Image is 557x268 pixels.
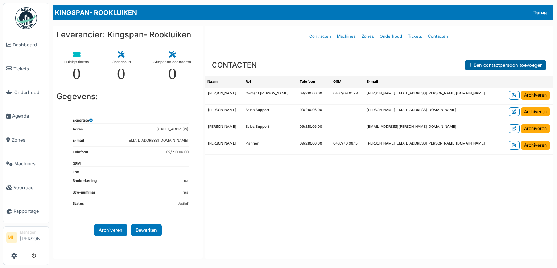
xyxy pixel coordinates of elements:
td: [EMAIL_ADDRESS][PERSON_NAME][DOMAIN_NAME] [364,121,501,138]
td: 0487/70.96.15 [330,138,364,154]
th: Naam [205,76,243,88]
a: MH Manager[PERSON_NAME] [6,230,46,247]
span: Onderhoud [14,89,46,96]
li: [PERSON_NAME] [20,230,46,245]
th: E-mail [364,76,501,88]
dt: GSM [73,161,81,167]
span: Rapportage [13,208,46,215]
dt: Adres [73,127,83,135]
td: [PERSON_NAME] [205,104,243,121]
a: Voorraad [3,175,49,199]
a: Machines [3,152,49,175]
img: Badge_color-CXgf-gQk.svg [15,7,37,29]
span: Dashboard [13,41,46,48]
td: Sales Support [243,121,297,138]
h3: Gegevens: [53,88,203,105]
a: Onderhoud 0 [106,46,137,88]
dt: Btw-nummer [73,190,95,198]
div: Een contactpersoon toevoegen [465,60,546,70]
a: Dashboard [3,33,49,57]
dd: [STREET_ADDRESS] [155,127,189,132]
dt: Status [73,201,84,210]
a: Archiveren [521,141,550,150]
a: Huidige tickets 0 [58,46,95,88]
th: GSM [330,76,364,88]
td: 09/210.06.00 [297,88,330,104]
a: Zones [3,128,49,152]
a: Archiveren [521,91,550,100]
a: Tickets [405,28,425,45]
a: Contacten [425,28,451,45]
h3: Leverancier: Kingspan- Rookluiken [53,26,203,43]
dd: [EMAIL_ADDRESS][DOMAIN_NAME] [127,138,189,143]
a: Rapportage [3,199,49,223]
dd: 09/210.06.00 [166,150,189,155]
div: Aflopende contracten [153,58,191,66]
td: Sales Support [243,104,297,121]
div: 0 [168,66,177,82]
td: [PERSON_NAME][EMAIL_ADDRESS][PERSON_NAME][DOMAIN_NAME] [364,88,501,104]
td: [PERSON_NAME][EMAIL_ADDRESS][PERSON_NAME][DOMAIN_NAME] [364,138,501,154]
div: Manager [20,230,46,235]
dd: n/a [183,190,189,195]
a: Aflopende contracten 0 [148,46,197,88]
a: Zones [359,28,377,45]
a: Tickets [3,57,49,80]
a: Archiveren [521,107,550,116]
th: Telefoon [297,76,330,88]
h3: CONTACTEN [212,61,257,69]
div: Huidige tickets [64,58,89,66]
span: Tickets [13,65,46,72]
dt: Expertise [73,118,93,123]
dd: Actief [178,201,189,207]
a: Machines [334,28,359,45]
td: [PERSON_NAME] [205,88,243,104]
span: Machines [14,160,46,167]
span: Agenda [12,113,46,119]
div: KINGSPAN- ROOKLUIKEN [53,5,553,20]
td: 09/210.06.00 [297,121,330,138]
li: MH [6,232,17,243]
dd: n/a [183,178,189,184]
td: 09/210.06.00 [297,138,330,154]
dt: Telefoon [73,150,88,158]
td: 0487/69.01.79 [330,88,364,104]
span: Zones [12,137,46,143]
a: Onderhoud [3,81,49,104]
td: Contact [PERSON_NAME] [243,88,297,104]
dt: Fax [73,170,79,175]
div: Onderhoud [112,58,131,66]
a: Contracten [306,28,334,45]
a: Onderhoud [377,28,405,45]
td: [PERSON_NAME][EMAIL_ADDRESS][DOMAIN_NAME] [364,104,501,121]
th: Rol [243,76,297,88]
span: Voorraad [13,184,46,191]
dt: Bankrekening [73,178,97,187]
div: 0 [117,66,125,82]
td: Planner [243,138,297,154]
td: 09/210.06.00 [297,104,330,121]
td: [PERSON_NAME] [205,138,243,154]
td: [PERSON_NAME] [205,121,243,138]
button: Bewerken [131,224,162,236]
a: Archiveren [521,124,550,133]
a: Archiveren [94,224,127,236]
dt: E-mail [73,138,84,146]
a: Terug [529,7,552,19]
a: Agenda [3,104,49,128]
div: 0 [73,66,81,82]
